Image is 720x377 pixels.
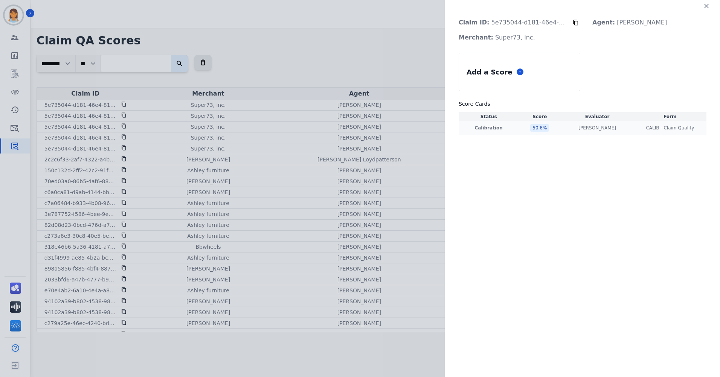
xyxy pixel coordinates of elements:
div: 50.6 % [530,124,549,132]
strong: Agent: [592,19,615,26]
p: 5e735044-d181-46e4-8142-318a0c9b6910 [453,15,573,30]
p: [PERSON_NAME] [578,125,616,131]
th: Score [519,112,561,121]
strong: Merchant: [459,34,493,41]
th: Status [459,112,519,121]
p: Super73, inc. [453,30,541,45]
h3: Score Cards [459,100,706,108]
strong: Claim ID: [459,19,489,26]
th: Form [634,112,706,121]
div: Add a Score [465,65,514,79]
p: [PERSON_NAME] [586,15,673,30]
p: Calibration [460,125,517,131]
th: Evaluator [561,112,633,121]
span: CALIB - Claim Quality [646,125,694,131]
